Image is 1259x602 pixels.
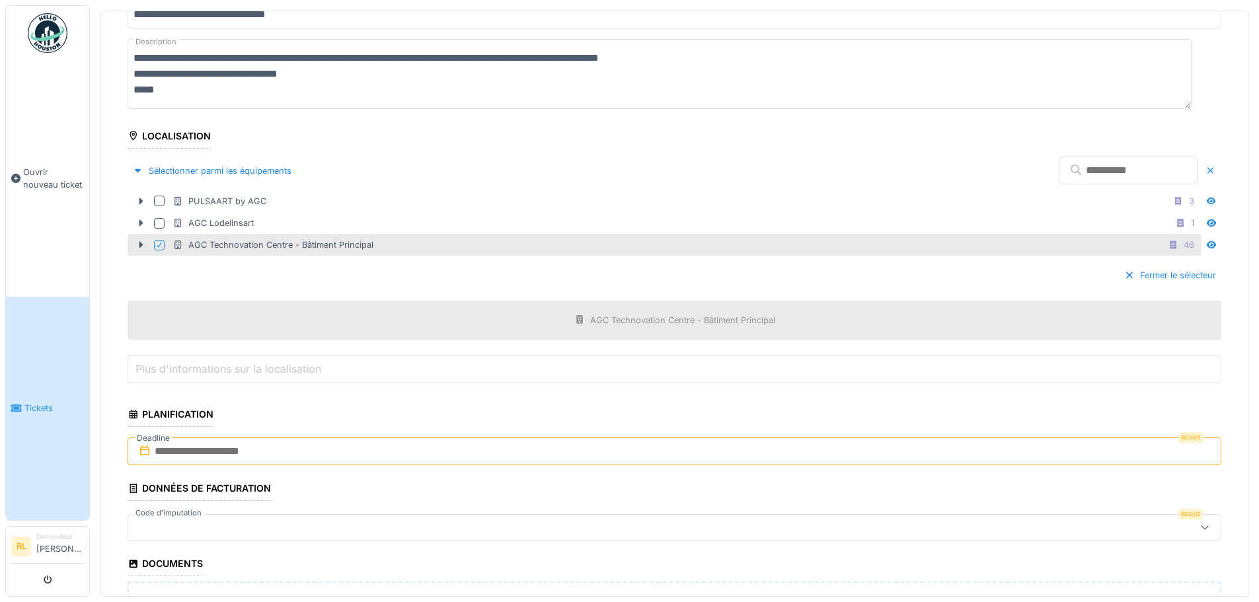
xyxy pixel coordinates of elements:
div: Fermer le sélecteur [1119,266,1221,284]
label: Plus d'informations sur la localisation [133,361,324,377]
div: PULSAART by AGC [172,195,266,207]
li: [PERSON_NAME] [36,532,84,560]
div: 46 [1184,239,1194,251]
div: Requis [1178,432,1203,443]
div: Demandeur [36,532,84,542]
div: Documents [128,554,203,576]
span: Ouvrir nouveau ticket [23,166,84,191]
label: Description [133,34,179,50]
img: Badge_color-CXgf-gQk.svg [28,13,67,53]
div: AGC Technovation Centre - Bâtiment Principal [172,239,373,251]
a: RL Demandeur[PERSON_NAME] [11,532,84,564]
div: 1 [1191,217,1194,229]
div: Données de facturation [128,478,271,501]
div: Sélectionner parmi les équipements [128,162,297,180]
a: Tickets [6,297,89,521]
li: RL [11,537,31,556]
div: 3 [1189,195,1194,207]
div: Localisation [128,126,211,149]
label: Deadline [135,431,171,445]
div: Planification [128,404,213,427]
div: AGC Lodelinsart [172,217,254,229]
span: Tickets [24,402,84,414]
div: Requis [1178,509,1203,519]
div: AGC Technovation Centre - Bâtiment Principal [590,314,775,326]
a: Ouvrir nouveau ticket [6,60,89,297]
label: Code d'imputation [133,508,204,519]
